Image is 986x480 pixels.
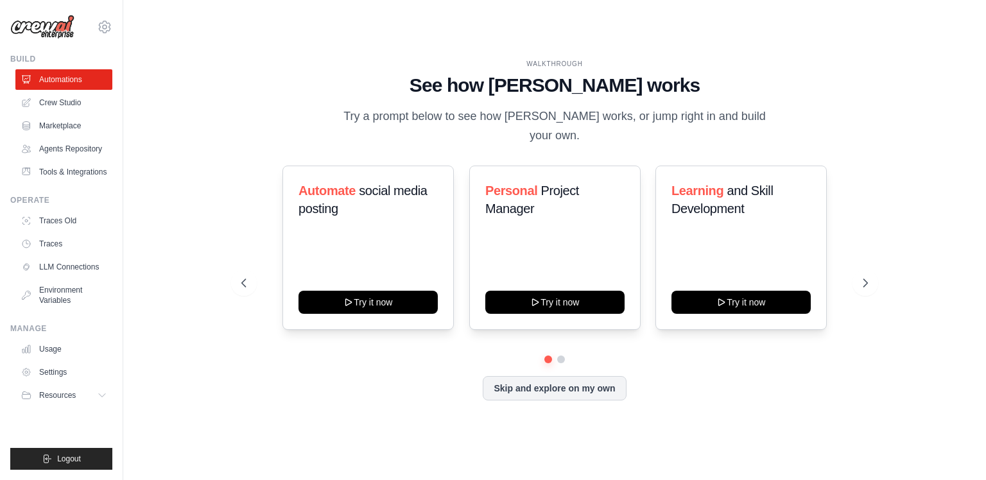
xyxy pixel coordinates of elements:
[15,116,112,136] a: Marketplace
[485,184,537,198] span: Personal
[15,69,112,90] a: Automations
[10,323,112,334] div: Manage
[671,184,723,198] span: Learning
[10,15,74,39] img: Logo
[57,454,81,464] span: Logout
[241,59,868,69] div: WALKTHROUGH
[671,291,811,314] button: Try it now
[15,385,112,406] button: Resources
[15,339,112,359] a: Usage
[15,92,112,113] a: Crew Studio
[339,107,770,145] p: Try a prompt below to see how [PERSON_NAME] works, or jump right in and build your own.
[15,362,112,382] a: Settings
[15,210,112,231] a: Traces Old
[10,448,112,470] button: Logout
[298,184,356,198] span: Automate
[15,234,112,254] a: Traces
[39,390,76,400] span: Resources
[483,376,626,400] button: Skip and explore on my own
[485,291,625,314] button: Try it now
[15,257,112,277] a: LLM Connections
[15,139,112,159] a: Agents Repository
[671,184,773,216] span: and Skill Development
[298,291,438,314] button: Try it now
[485,184,579,216] span: Project Manager
[15,162,112,182] a: Tools & Integrations
[298,184,428,216] span: social media posting
[10,195,112,205] div: Operate
[15,280,112,311] a: Environment Variables
[241,74,868,97] h1: See how [PERSON_NAME] works
[10,54,112,64] div: Build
